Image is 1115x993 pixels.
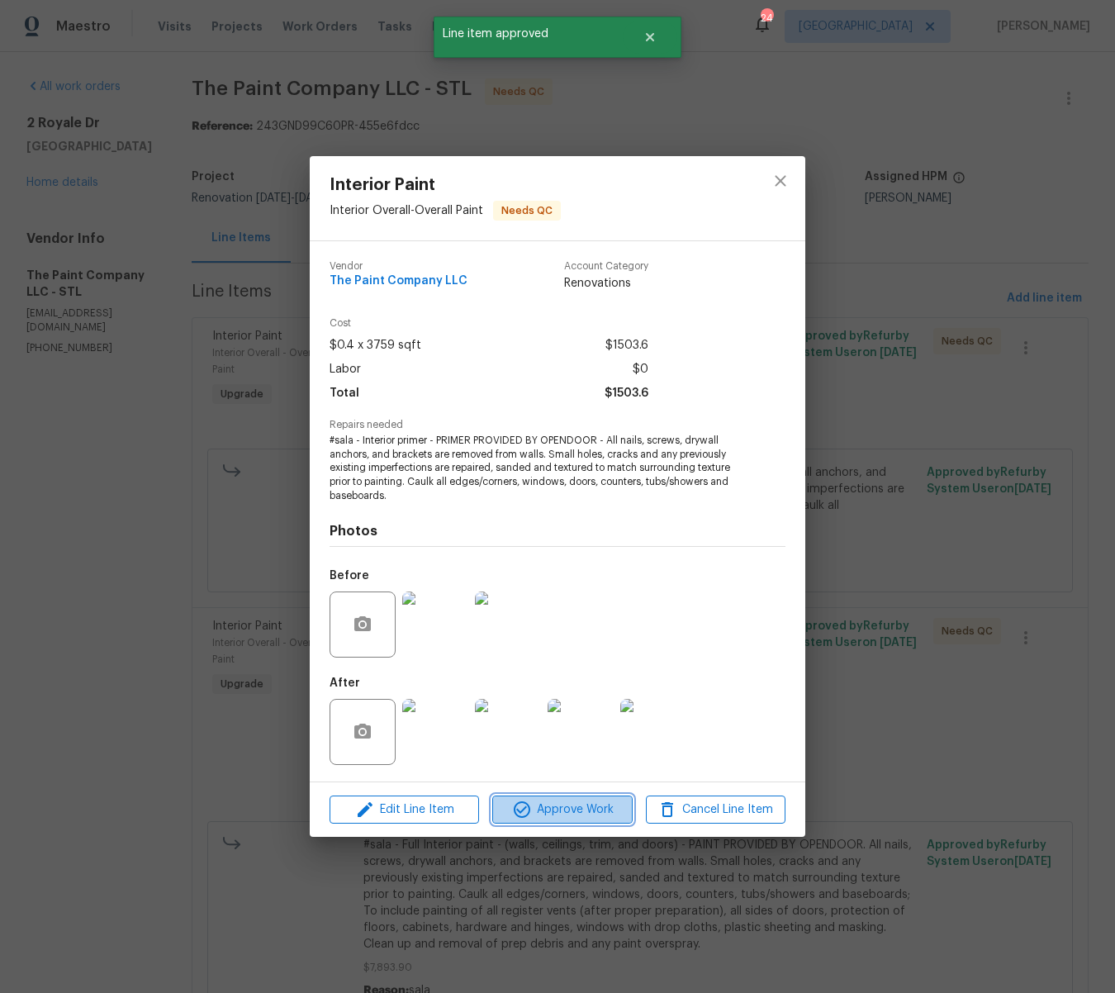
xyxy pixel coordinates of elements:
span: #sala - Interior primer - PRIMER PROVIDED BY OPENDOOR - All nails, screws, drywall anchors, and b... [330,434,740,503]
span: Interior Paint [330,176,561,194]
span: Needs QC [495,202,559,219]
span: Line item approved [434,17,623,51]
h5: After [330,677,360,689]
span: Vendor [330,261,467,272]
span: $0.4 x 3759 sqft [330,334,421,358]
span: Account Category [564,261,648,272]
h5: Before [330,570,369,582]
span: Cost [330,318,648,329]
div: 24 [761,10,772,26]
span: Renovations [564,275,648,292]
span: The Paint Company LLC [330,275,467,287]
span: Labor [330,358,361,382]
button: close [761,161,800,201]
button: Edit Line Item [330,796,479,824]
span: $1503.6 [605,382,648,406]
span: Total [330,382,359,406]
button: Approve Work [492,796,632,824]
span: Cancel Line Item [651,800,780,820]
button: Cancel Line Item [646,796,785,824]
span: Interior Overall - Overall Paint [330,204,483,216]
span: Edit Line Item [334,800,474,820]
h4: Photos [330,523,785,539]
span: Repairs needed [330,420,785,430]
span: Approve Work [497,800,627,820]
span: $0 [633,358,648,382]
button: Close [623,21,677,54]
span: $1503.6 [605,334,648,358]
